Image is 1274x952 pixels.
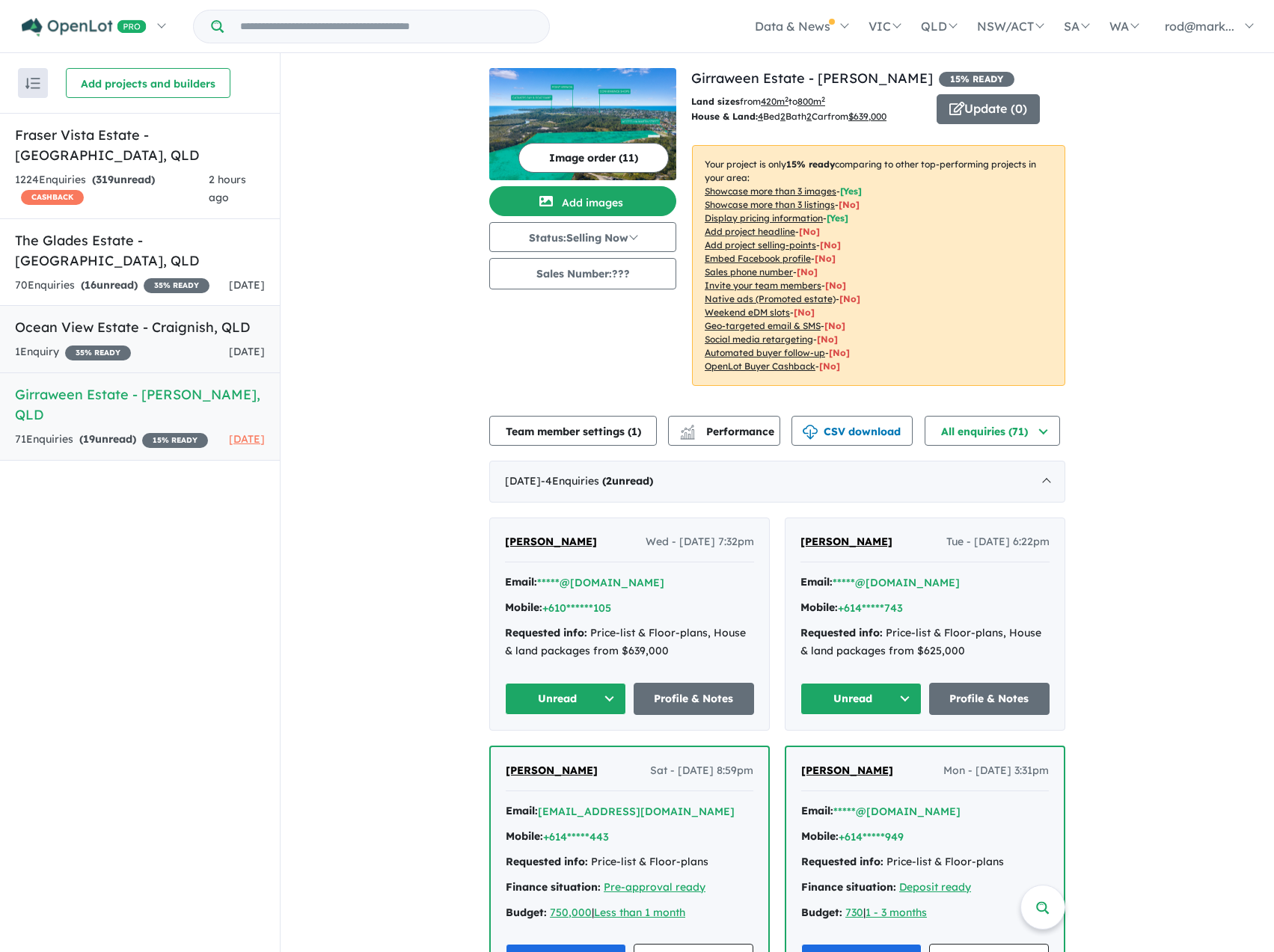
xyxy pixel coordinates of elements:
[692,145,1065,386] p: Your project is only comparing to other top-performing projects in your area: - - - - - - - - - -...
[705,185,836,197] u: Showcase more than 3 images
[800,601,838,614] strong: Mobile:
[820,239,841,251] span: [ No ]
[1165,19,1234,34] span: rod@mark...
[66,68,230,98] button: Add projects and builders
[705,320,821,331] u: Geo-targeted email & SMS
[705,360,815,372] u: OpenLot Buyer Cashback
[705,226,795,237] u: Add project headline
[691,94,925,109] p: from
[801,829,839,843] strong: Mobile:
[506,880,601,894] strong: Finance situation:
[691,109,925,124] p: Bed Bath Car from
[506,853,753,871] div: Price-list & Floor-plans
[489,416,657,446] button: Team member settings (1)
[899,880,971,894] a: Deposit ready
[827,212,848,224] span: [ Yes ]
[489,186,676,216] button: Add images
[806,111,812,122] u: 2
[606,474,612,488] span: 2
[840,185,862,197] span: [ Yes ]
[604,880,705,894] a: Pre-approval ready
[800,575,833,589] strong: Email:
[839,293,860,304] span: [No]
[144,278,209,293] span: 35 % READY
[829,347,850,358] span: [No]
[801,804,833,817] strong: Email:
[929,683,1050,715] a: Profile & Notes
[550,906,592,919] a: 750,000
[518,143,669,173] button: Image order (11)
[791,416,913,446] button: CSV download
[801,855,883,868] strong: Requested info:
[819,360,840,372] span: [No]
[506,906,547,919] strong: Budget:
[506,764,598,777] span: [PERSON_NAME]
[489,222,676,252] button: Status:Selling Now
[691,111,758,122] b: House & Land:
[85,278,97,292] span: 16
[785,95,788,103] sup: 2
[227,10,546,43] input: Try estate name, suburb, builder or developer
[650,762,753,780] span: Sat - [DATE] 8:59pm
[631,425,637,438] span: 1
[505,535,597,548] span: [PERSON_NAME]
[505,533,597,551] a: [PERSON_NAME]
[800,626,883,639] strong: Requested info:
[83,432,95,446] span: 19
[21,190,84,205] span: CASHBACK
[799,226,820,237] span: [ No ]
[229,278,265,292] span: [DATE]
[705,347,825,358] u: Automated buyer follow-up
[602,474,653,488] strong: ( unread)
[681,425,694,433] img: line-chart.svg
[646,533,754,551] span: Wed - [DATE] 7:32pm
[79,432,136,446] strong: ( unread)
[15,317,265,337] h5: Ocean View Estate - Craignish , QLD
[15,431,208,449] div: 71 Enquir ies
[15,125,265,165] h5: Fraser Vista Estate - [GEOGRAPHIC_DATA] , QLD
[817,334,838,345] span: [No]
[506,829,543,843] strong: Mobile:
[801,762,893,780] a: [PERSON_NAME]
[839,199,860,210] span: [ No ]
[209,173,246,204] span: 2 hours ago
[866,906,927,919] a: 1 - 3 months
[800,683,922,715] button: Unread
[705,212,823,224] u: Display pricing information
[943,762,1049,780] span: Mon - [DATE] 3:31pm
[505,624,754,660] div: Price-list & Floor-plans, House & land packages from $639,000
[794,307,815,318] span: [No]
[800,624,1050,660] div: Price-list & Floor-plans, House & land packages from $625,000
[15,171,209,207] div: 1224 Enquir ies
[489,68,676,180] a: Girraween Estate - Eli Waters
[668,416,780,446] button: Performance
[505,601,542,614] strong: Mobile:
[786,159,835,170] b: 15 % ready
[937,94,1040,124] button: Update (0)
[788,96,825,107] span: to
[801,904,1049,922] div: |
[705,199,835,210] u: Showcase more than 3 listings
[505,683,626,715] button: Unread
[65,346,131,360] span: 35 % READY
[505,575,537,589] strong: Email:
[705,307,790,318] u: Weekend eDM slots
[797,96,825,107] u: 800 m
[824,320,845,331] span: [No]
[800,533,892,551] a: [PERSON_NAME]
[821,95,825,103] sup: 2
[92,173,155,186] strong: ( unread)
[705,293,836,304] u: Native ads (Promoted estate)
[780,111,785,122] u: 2
[506,904,753,922] div: |
[705,239,816,251] u: Add project selling-points
[594,906,685,919] a: Less than 1 month
[691,96,740,107] b: Land sizes
[925,416,1060,446] button: All enquiries (71)
[489,258,676,289] button: Sales Number:???
[691,70,933,87] a: Girraween Estate - [PERSON_NAME]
